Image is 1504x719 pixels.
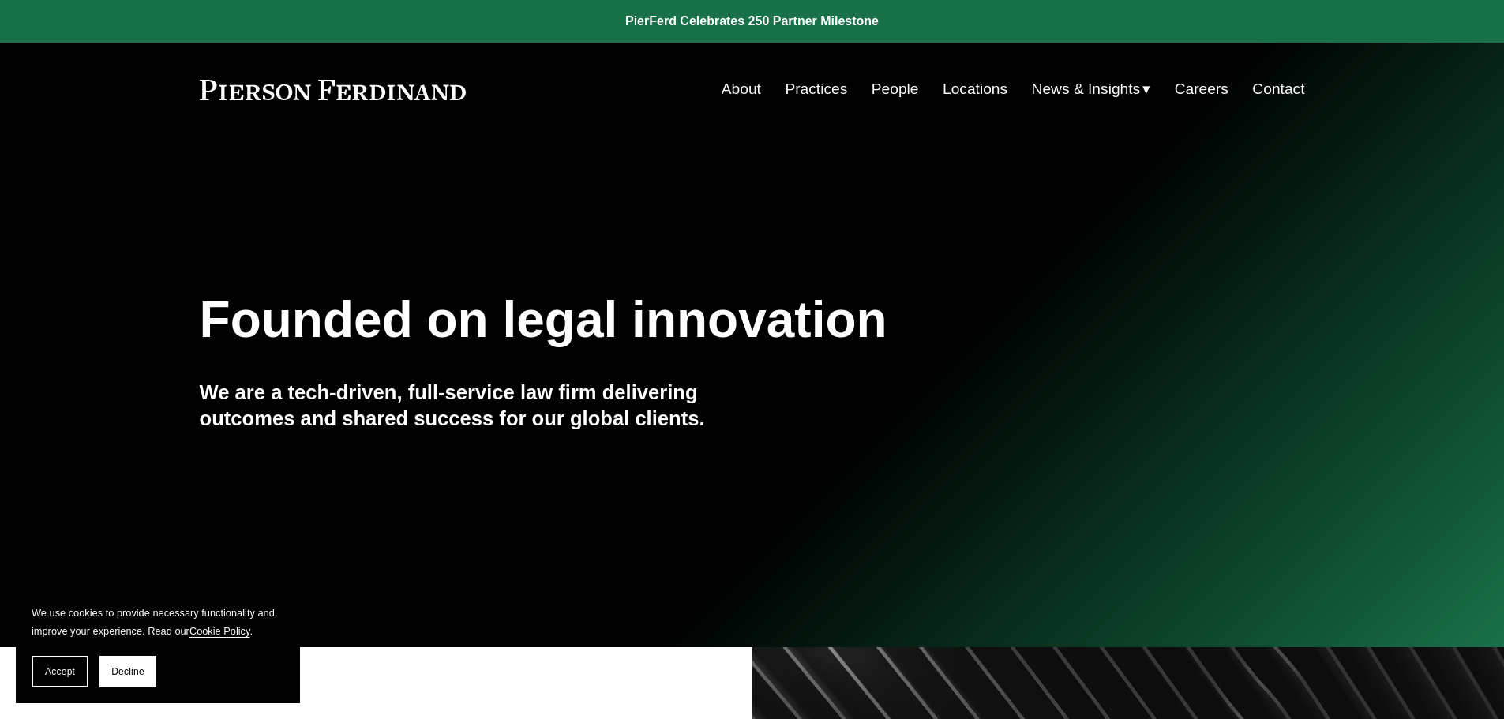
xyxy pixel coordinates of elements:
[45,666,75,677] span: Accept
[32,604,284,640] p: We use cookies to provide necessary functionality and improve your experience. Read our .
[1175,74,1228,104] a: Careers
[785,74,847,104] a: Practices
[200,291,1121,349] h1: Founded on legal innovation
[1252,74,1304,104] a: Contact
[1032,74,1151,104] a: folder dropdown
[99,656,156,687] button: Decline
[16,588,300,703] section: Cookie banner
[200,380,752,431] h4: We are a tech-driven, full-service law firm delivering outcomes and shared success for our global...
[189,625,250,637] a: Cookie Policy
[32,656,88,687] button: Accept
[722,74,761,104] a: About
[111,666,144,677] span: Decline
[872,74,919,104] a: People
[1032,76,1141,103] span: News & Insights
[943,74,1007,104] a: Locations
